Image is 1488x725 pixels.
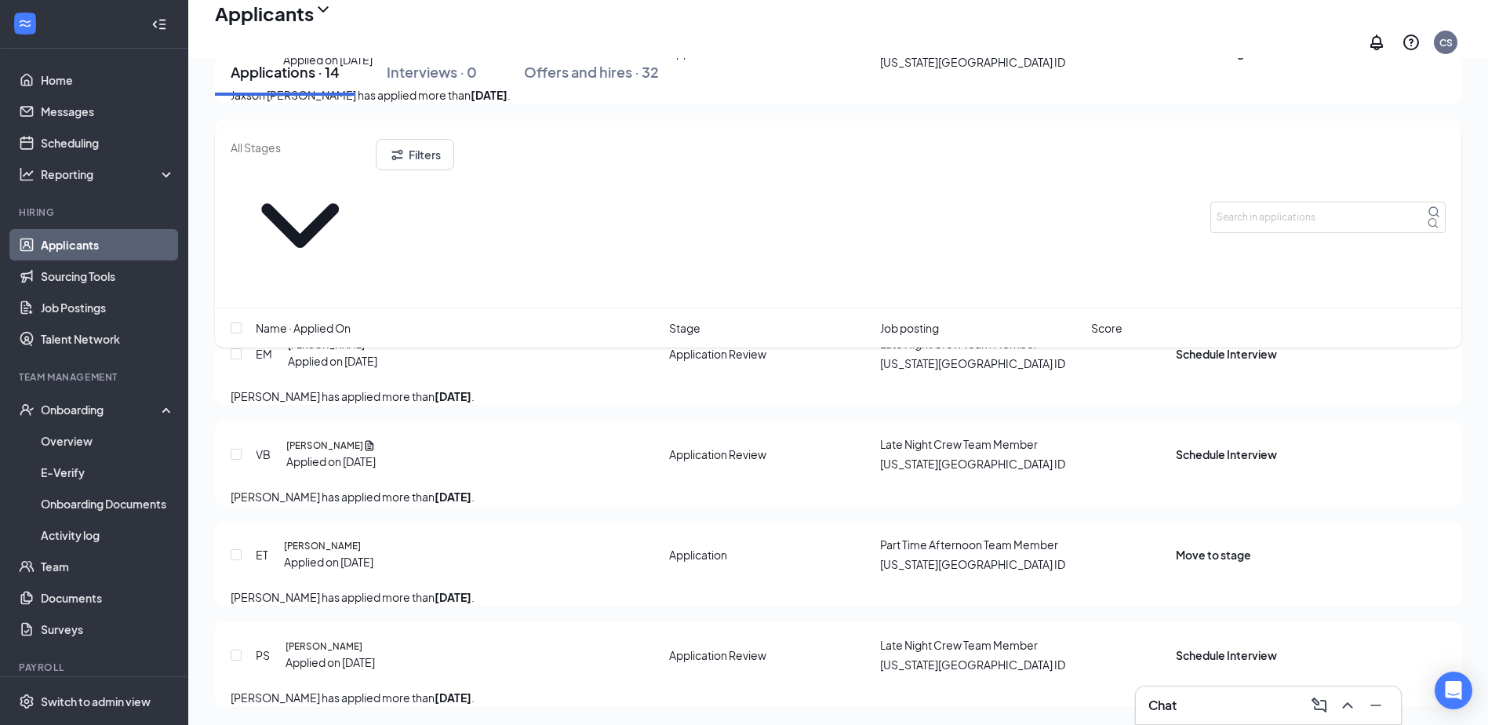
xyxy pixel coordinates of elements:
[41,425,175,457] a: Overview
[435,389,471,403] b: [DATE]
[286,654,375,671] div: Applied on [DATE]
[524,62,659,82] div: Offers and hires · 32
[41,292,175,323] a: Job Postings
[19,694,35,709] svg: Settings
[1176,546,1251,563] button: Move to stage
[231,488,1446,505] p: [PERSON_NAME] has applied more than .
[231,139,369,156] input: All Stages
[256,446,271,463] div: VB
[256,647,270,664] div: PS
[231,588,1446,606] p: [PERSON_NAME] has applied more than .
[41,323,175,355] a: Talent Network
[363,439,376,453] svg: Document
[1176,647,1277,664] button: Schedule Interview
[880,537,1058,552] span: Part Time Afternoon Team Member
[231,156,369,295] svg: ChevronDown
[41,582,175,614] a: Documents
[1435,672,1472,709] div: Open Intercom Messenger
[286,639,362,654] h5: [PERSON_NAME]
[1091,319,1122,337] span: Score
[41,402,162,417] div: Onboarding
[41,127,175,158] a: Scheduling
[41,488,175,519] a: Onboarding Documents
[669,547,727,563] div: Application
[880,437,1038,451] span: Late Night Crew Team Member
[880,658,1065,672] span: [US_STATE][GEOGRAPHIC_DATA] ID
[435,690,471,705] b: [DATE]
[1428,206,1440,218] svg: MagnifyingGlass
[1176,446,1277,463] button: Schedule Interview
[256,546,268,563] div: ET
[1310,696,1329,715] svg: ComposeMessage
[151,16,167,32] svg: Collapse
[41,694,151,709] div: Switch to admin view
[1338,696,1357,715] svg: ChevronUp
[41,551,175,582] a: Team
[880,638,1038,652] span: Late Night Crew Team Member
[880,356,1065,370] span: [US_STATE][GEOGRAPHIC_DATA] ID
[41,519,175,551] a: Activity log
[17,16,33,31] svg: WorkstreamLogo
[41,260,175,292] a: Sourcing Tools
[286,453,376,470] div: Applied on [DATE]
[1148,697,1177,714] h3: Chat
[41,614,175,645] a: Surveys
[1366,696,1385,715] svg: Minimize
[387,62,477,82] div: Interviews · 0
[41,166,176,182] div: Reporting
[669,319,700,337] span: Stage
[669,446,766,462] div: Application Review
[880,319,939,337] span: Job posting
[231,388,1446,405] p: [PERSON_NAME] has applied more than .
[435,590,471,604] b: [DATE]
[41,457,175,488] a: E-Verify
[19,402,35,417] svg: UserCheck
[389,147,406,163] svg: Filter
[41,64,175,96] a: Home
[1307,693,1332,718] button: ComposeMessage
[284,553,373,570] div: Applied on [DATE]
[376,139,454,170] button: Filter Filters
[41,96,175,127] a: Messages
[435,490,471,504] b: [DATE]
[231,689,1446,706] p: [PERSON_NAME] has applied more than .
[1363,693,1388,718] button: Minimize
[1402,33,1421,52] svg: QuestionInfo
[1367,33,1386,52] svg: Notifications
[880,457,1065,471] span: [US_STATE][GEOGRAPHIC_DATA] ID
[284,539,361,553] h5: [PERSON_NAME]
[19,166,35,182] svg: Analysis
[19,370,172,384] div: Team Management
[19,206,172,219] div: Hiring
[286,439,363,453] h5: [PERSON_NAME]
[669,647,766,663] div: Application Review
[1439,36,1453,49] div: CS
[1335,693,1360,718] button: ChevronUp
[256,319,351,337] span: Name · Applied On
[1210,202,1446,233] input: Search in applications
[19,661,172,674] div: Payroll
[880,557,1065,571] span: [US_STATE][GEOGRAPHIC_DATA] ID
[231,62,340,82] div: Applications · 14
[41,229,175,260] a: Applicants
